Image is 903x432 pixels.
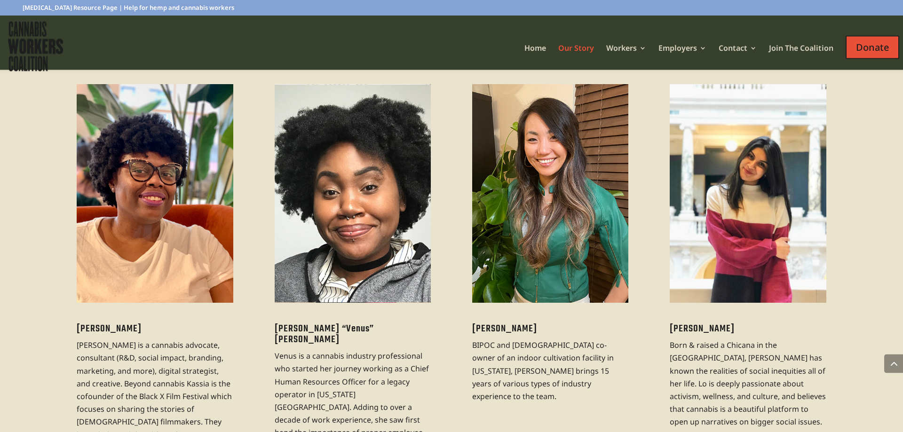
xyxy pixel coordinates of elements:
h2: [PERSON_NAME] “Venus” [PERSON_NAME] [275,323,431,350]
span: Donate [846,36,899,59]
a: Home [524,45,546,58]
a: Workers [606,45,646,58]
img: Cannabis Workers Coalition [6,19,65,74]
img: cwc-board-venus-isichei [275,84,431,303]
a: [MEDICAL_DATA] Resource Page | Help for hemp and cannabis workers [23,5,234,16]
img: cwc-board-sylvia-lee [472,84,629,303]
a: Our Story [558,45,594,58]
h2: [PERSON_NAME] [472,323,629,339]
span: Born & raised a Chicana in the [GEOGRAPHIC_DATA], [PERSON_NAME] has known the realities of social... [670,340,826,427]
a: Contact [719,45,757,58]
a: Donate [846,26,899,66]
img: cwc-board-lo-nunez [670,84,826,303]
img: cwc-board-kassia-graham [77,84,233,303]
a: Employers [658,45,706,58]
a: Join The Coalition [769,45,833,58]
h2: [PERSON_NAME] [670,323,826,339]
h2: [PERSON_NAME] [77,323,233,339]
span: BIPOC and [DEMOGRAPHIC_DATA] co-owner of an indoor cultivation facility in [US_STATE], [PERSON_NA... [472,340,614,401]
